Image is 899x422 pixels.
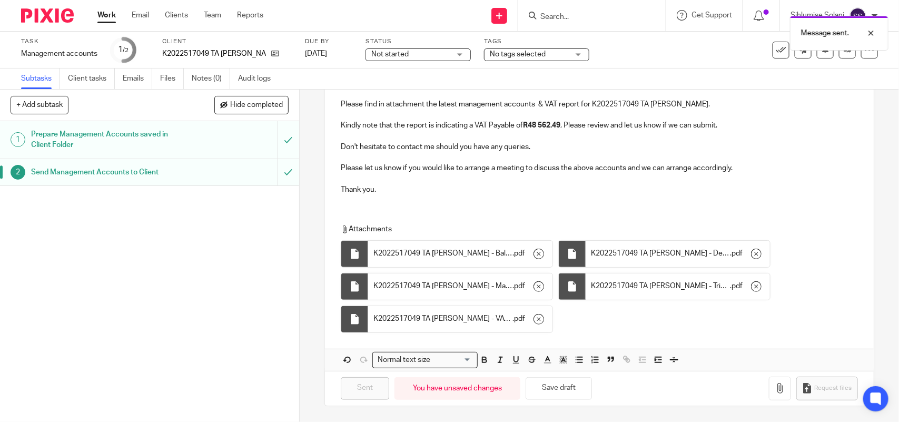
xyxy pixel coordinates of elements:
[514,281,525,291] span: pdf
[214,96,289,114] button: Hide completed
[237,10,263,21] a: Reports
[514,313,525,324] span: pdf
[796,377,857,400] button: Request files
[373,248,512,259] span: K2022517049 TA [PERSON_NAME] - Balance Sheet - [DATE]
[162,37,292,46] label: Client
[11,165,25,180] div: 2
[375,355,432,366] span: Normal text size
[238,68,279,89] a: Audit logs
[305,50,327,57] span: [DATE]
[372,352,478,368] div: Search for option
[373,281,512,291] span: K2022517049 TA [PERSON_NAME] - Management Accounts - [DATE]
[21,37,97,46] label: Task
[132,10,149,21] a: Email
[526,377,592,400] button: Save draft
[162,48,266,59] p: K2022517049 TA [PERSON_NAME]
[514,248,525,259] span: pdf
[591,281,730,291] span: K2022517049 TA [PERSON_NAME] - Trial Balance - [DATE]
[371,51,409,58] span: Not started
[373,313,512,324] span: K2022517049 TA [PERSON_NAME] - VAT REPORT - 202507
[849,7,866,24] img: svg%3E
[586,273,770,300] div: .
[123,47,129,53] small: /2
[368,241,552,267] div: .
[97,10,116,21] a: Work
[123,68,152,89] a: Emails
[341,99,857,110] p: Please find in attachment the latest management accounts & VAT report for K2022517049 TA [PERSON_...
[118,44,129,56] div: 1
[586,241,770,267] div: .
[490,51,546,58] span: No tags selected
[394,377,520,400] div: You have unsaved changes
[305,37,352,46] label: Due by
[21,48,97,59] div: Management accounts
[591,248,730,259] span: K2022517049 TA [PERSON_NAME] - Detailed Ledger - [DATE]
[815,384,852,392] span: Request files
[68,68,115,89] a: Client tasks
[341,142,857,152] p: Don't hesitate to contact me should you have any queries.
[523,122,560,129] strong: R48 562.49
[11,132,25,147] div: 1
[365,37,471,46] label: Status
[165,10,188,21] a: Clients
[801,28,849,38] p: Message sent.
[732,281,743,291] span: pdf
[368,273,552,300] div: .
[160,68,184,89] a: Files
[31,126,189,153] h1: Prepare Management Accounts saved in Client Folder
[341,120,857,131] p: Kindly note that the report is indicating a VAT Payable of , Please review and let us know if we ...
[341,377,389,400] input: Sent
[732,248,743,259] span: pdf
[341,163,857,173] p: Please let us know if you would like to arrange a meeting to discuss the above accounts and we ca...
[11,96,68,114] button: + Add subtask
[21,68,60,89] a: Subtasks
[31,164,189,180] h1: Send Management Accounts to Client
[433,355,471,366] input: Search for option
[230,101,283,110] span: Hide completed
[368,306,552,332] div: .
[341,184,857,195] p: Thank you.
[192,68,230,89] a: Notes (0)
[341,224,843,234] p: Attachments
[204,10,221,21] a: Team
[21,8,74,23] img: Pixie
